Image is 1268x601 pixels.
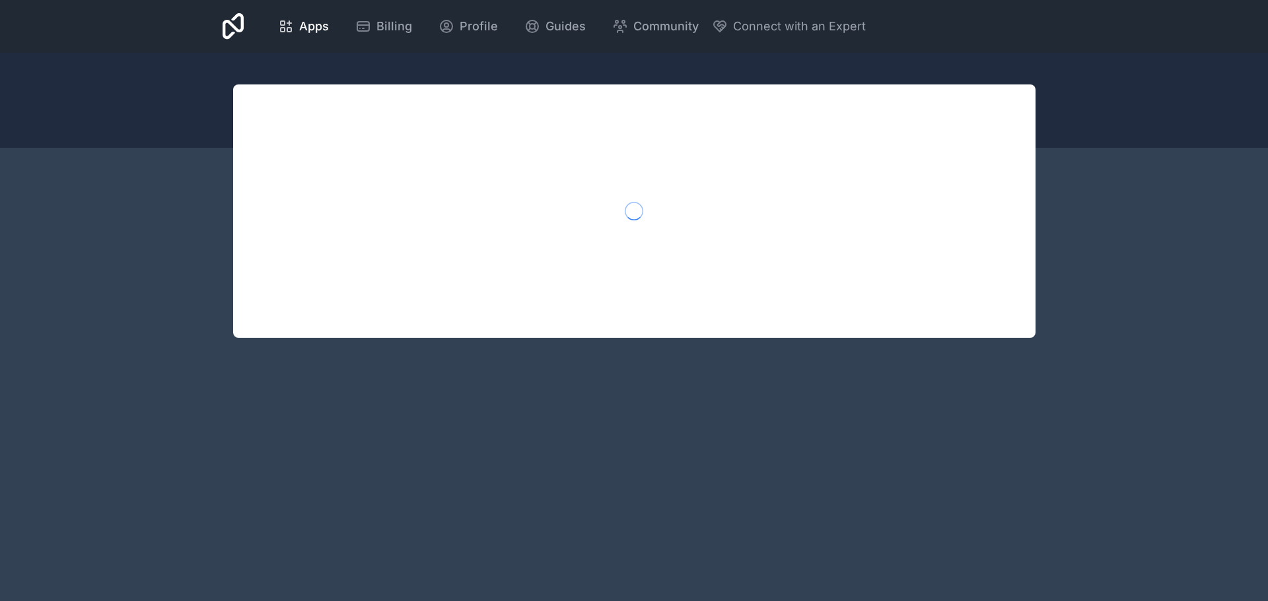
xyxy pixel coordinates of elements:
span: Billing [376,17,412,36]
button: Connect with an Expert [712,17,866,36]
a: Community [602,12,709,41]
span: Community [633,17,699,36]
a: Profile [428,12,509,41]
span: Connect with an Expert [733,17,866,36]
a: Guides [514,12,596,41]
a: Apps [267,12,339,41]
span: Profile [460,17,498,36]
span: Guides [546,17,586,36]
a: Billing [345,12,423,41]
span: Apps [299,17,329,36]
